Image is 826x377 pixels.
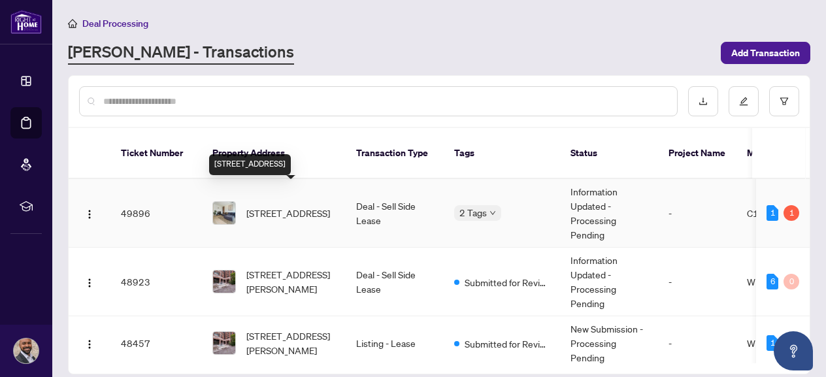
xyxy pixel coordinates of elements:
[68,41,294,65] a: [PERSON_NAME] - Transactions
[246,329,335,357] span: [STREET_ADDRESS][PERSON_NAME]
[346,128,444,179] th: Transaction Type
[658,128,736,179] th: Project Name
[699,97,708,106] span: download
[213,270,235,293] img: thumbnail-img
[79,333,100,353] button: Logo
[346,316,444,370] td: Listing - Lease
[784,274,799,289] div: 0
[780,97,789,106] span: filter
[213,332,235,354] img: thumbnail-img
[688,86,718,116] button: download
[110,179,202,248] td: 49896
[465,275,550,289] span: Submitted for Review
[209,154,291,175] div: [STREET_ADDRESS]
[774,331,813,370] button: Open asap
[444,128,560,179] th: Tags
[459,205,487,220] span: 2 Tags
[784,205,799,221] div: 1
[246,206,330,220] span: [STREET_ADDRESS]
[747,276,802,287] span: W12337184
[465,336,550,351] span: Submitted for Review
[731,42,800,63] span: Add Transaction
[79,203,100,223] button: Logo
[14,338,39,363] img: Profile Icon
[84,339,95,350] img: Logo
[213,202,235,224] img: thumbnail-img
[202,128,346,179] th: Property Address
[560,128,658,179] th: Status
[346,179,444,248] td: Deal - Sell Side Lease
[10,10,42,34] img: logo
[79,271,100,292] button: Logo
[767,335,778,351] div: 1
[560,316,658,370] td: New Submission - Processing Pending
[68,19,77,28] span: home
[747,337,802,349] span: W12337184
[82,18,148,29] span: Deal Processing
[489,210,496,216] span: down
[747,207,800,219] span: C12302262
[736,128,815,179] th: MLS #
[658,316,736,370] td: -
[84,209,95,220] img: Logo
[729,86,759,116] button: edit
[658,179,736,248] td: -
[721,42,810,64] button: Add Transaction
[110,128,202,179] th: Ticket Number
[767,274,778,289] div: 6
[84,278,95,288] img: Logo
[110,316,202,370] td: 48457
[560,179,658,248] td: Information Updated - Processing Pending
[739,97,748,106] span: edit
[246,267,335,296] span: [STREET_ADDRESS][PERSON_NAME]
[346,248,444,316] td: Deal - Sell Side Lease
[769,86,799,116] button: filter
[560,248,658,316] td: Information Updated - Processing Pending
[767,205,778,221] div: 1
[658,248,736,316] td: -
[110,248,202,316] td: 48923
